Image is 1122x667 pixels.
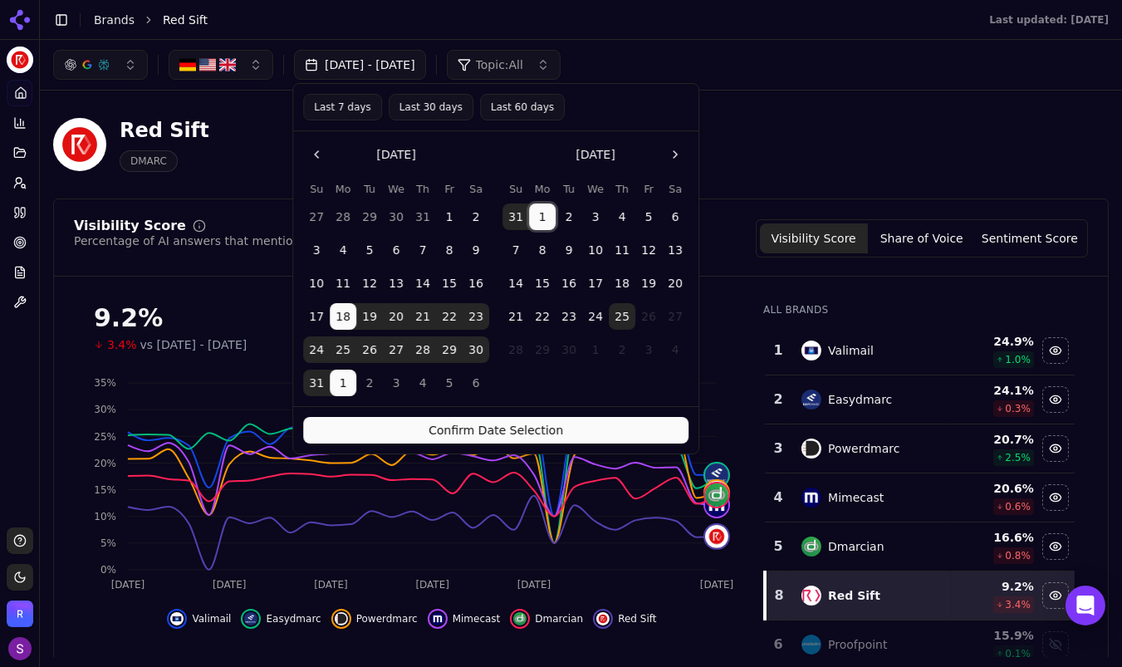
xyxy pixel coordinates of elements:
[609,270,635,297] button: Thursday, September 18th, 2025
[556,181,582,197] th: Tuesday
[140,336,247,353] span: vs [DATE] - [DATE]
[463,370,489,396] button: Saturday, September 6th, 2025
[74,219,186,233] div: Visibility Score
[383,336,409,363] button: Wednesday, August 27th, 2025, selected
[356,303,383,330] button: Tuesday, August 19th, 2025, selected
[529,303,556,330] button: Monday, September 22nd, 2025
[593,609,656,629] button: Hide red sift data
[502,270,529,297] button: Sunday, September 14th, 2025
[535,612,583,625] span: Dmarcian
[556,303,582,330] button: Tuesday, September 23rd, 2025
[582,204,609,230] button: Wednesday, September 3rd, 2025
[8,637,32,660] button: Open user button
[94,511,116,522] tspan: 10%
[111,579,145,591] tspan: [DATE]
[356,237,383,263] button: Tuesday, August 5th, 2025
[502,181,529,197] th: Sunday
[868,223,976,253] button: Share of Voice
[389,94,473,120] button: Last 30 days
[100,537,116,549] tspan: 5%
[763,303,1075,316] div: All Brands
[476,56,523,73] span: Topic: All
[1005,647,1031,660] span: 0.1 %
[428,609,501,629] button: Hide mimecast data
[94,405,116,416] tspan: 30%
[662,237,688,263] button: Saturday, September 13th, 2025
[662,204,688,230] button: Saturday, September 6th, 2025
[1042,631,1069,658] button: Show proofpoint data
[303,181,489,396] table: August 2025
[801,439,821,459] img: powerdmarc
[463,204,489,230] button: Saturday, August 2nd, 2025
[8,637,32,660] img: Stewart Mohammadi
[1042,484,1069,511] button: Hide mimecast data
[582,181,609,197] th: Wednesday
[1005,402,1031,415] span: 0.3 %
[976,223,1084,253] button: Sentiment Score
[556,204,582,230] button: Tuesday, September 2nd, 2025
[618,612,656,625] span: Red Sift
[463,336,489,363] button: Saturday, August 30th, 2025, selected
[94,458,116,469] tspan: 20%
[436,336,463,363] button: Friday, August 29th, 2025, selected
[356,612,418,625] span: Powerdmarc
[772,390,785,410] div: 2
[100,564,116,576] tspan: 0%
[765,326,1075,375] tr: 1valimailValimail24.9%1.0%Hide valimail data
[1042,533,1069,560] button: Hide dmarcian data
[335,612,348,625] img: powerdmarc
[828,342,874,359] div: Valimail
[502,181,688,363] table: September 2025
[436,237,463,263] button: Friday, August 8th, 2025
[463,237,489,263] button: Saturday, August 9th, 2025
[828,587,880,604] div: Red Sift
[705,525,728,548] img: red sift
[1005,549,1031,562] span: 0.8 %
[955,627,1034,644] div: 15.9 %
[330,336,356,363] button: Monday, August 25th, 2025, selected
[303,303,330,330] button: Sunday, August 17th, 2025
[409,303,436,330] button: Thursday, August 21st, 2025, selected
[463,303,489,330] button: Saturday, August 23rd, 2025, selected
[7,47,33,73] button: Current brand: Red Sift
[463,181,489,197] th: Saturday
[303,270,330,297] button: Sunday, August 10th, 2025
[480,94,565,120] button: Last 60 days
[765,375,1075,424] tr: 2easydmarcEasydmarc24.1%0.3%Hide easydmarc data
[331,609,418,629] button: Hide powerdmarc data
[330,237,356,263] button: Monday, August 4th, 2025
[609,237,635,263] button: Thursday, September 11th, 2025
[356,336,383,363] button: Tuesday, August 26th, 2025, selected
[383,303,409,330] button: Wednesday, August 20th, 2025, selected
[409,204,436,230] button: Thursday, July 31st, 2025
[7,601,33,627] button: Open organization switcher
[170,612,184,625] img: valimail
[241,609,321,629] button: Hide easydmarc data
[955,578,1034,595] div: 9.2 %
[303,141,330,168] button: Go to the Previous Month
[828,636,887,653] div: Proofpoint
[517,579,551,591] tspan: [DATE]
[383,204,409,230] button: Wednesday, July 30th, 2025
[772,488,785,508] div: 4
[502,303,529,330] button: Sunday, September 21st, 2025
[244,612,257,625] img: easydmarc
[955,431,1034,448] div: 20.7 %
[436,270,463,297] button: Friday, August 15th, 2025
[705,493,728,517] img: mimecast
[356,204,383,230] button: Tuesday, July 29th, 2025
[1005,500,1031,513] span: 0.6 %
[94,303,730,333] div: 9.2%
[1042,582,1069,609] button: Hide red sift data
[772,635,785,655] div: 6
[1042,435,1069,462] button: Hide powerdmarc data
[609,204,635,230] button: Thursday, September 4th, 2025
[989,13,1109,27] div: Last updated: [DATE]
[415,579,448,591] tspan: [DATE]
[219,56,236,73] img: United Kingdom
[167,609,231,629] button: Hide valimail data
[409,237,436,263] button: Thursday, August 7th, 2025
[199,56,216,73] img: United States
[760,223,868,253] button: Visibility Score
[582,303,609,330] button: Wednesday, September 24th, 2025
